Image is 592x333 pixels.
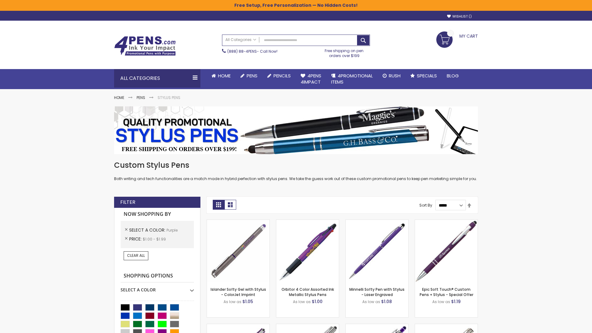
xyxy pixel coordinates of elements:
[415,324,478,329] a: Tres-Chic Touch Pen - Standard Laser-Purple
[158,95,180,100] strong: Stylus Pens
[405,69,442,83] a: Specials
[227,49,277,54] span: - Call Now!
[242,298,253,305] span: $1.05
[207,69,236,83] a: Home
[166,228,178,233] span: Purple
[362,299,380,304] span: As low as
[276,324,339,329] a: Tres-Chic with Stylus Metal Pen - Standard Laser-Purple
[114,69,200,88] div: All Categories
[114,95,124,100] a: Home
[419,203,432,208] label: Sort By
[207,324,269,329] a: Avendale Velvet Touch Stylus Gel Pen-Purple
[381,298,392,305] span: $1.08
[282,287,334,297] a: Orbitor 4 Color Assorted Ink Metallic Stylus Pens
[121,208,194,221] strong: Now Shopping by
[346,220,408,225] a: Minnelli Softy Pen with Stylus - Laser Engraved-Purple
[346,220,408,282] img: Minnelli Softy Pen with Stylus - Laser Engraved-Purple
[114,160,478,170] h1: Custom Stylus Pens
[417,72,437,79] span: Specials
[432,299,450,304] span: As low as
[420,287,473,297] a: Epic Soft Touch® Custom Pens + Stylus - Special Offer
[129,227,166,233] span: Select A Color
[389,72,401,79] span: Rush
[326,69,378,89] a: 4PROMOTIONALITEMS
[276,220,339,225] a: Orbitor 4 Color Assorted Ink Metallic Stylus Pens-Purple
[124,251,148,260] a: Clear All
[415,220,478,282] img: 4P-MS8B-Purple
[129,236,143,242] span: Price
[207,220,269,225] a: Islander Softy Gel with Stylus - ColorJet Imprint-Purple
[296,69,326,89] a: 4Pens4impact
[415,220,478,225] a: 4P-MS8B-Purple
[301,72,321,85] span: 4Pens 4impact
[114,36,176,56] img: 4Pens Custom Pens and Promotional Products
[276,220,339,282] img: Orbitor 4 Color Assorted Ink Metallic Stylus Pens-Purple
[331,72,373,85] span: 4PROMOTIONAL ITEMS
[211,287,266,297] a: Islander Softy Gel with Stylus - ColorJet Imprint
[346,324,408,329] a: Phoenix Softy with Stylus Pen - Laser-Purple
[378,69,405,83] a: Rush
[218,72,231,79] span: Home
[319,46,370,58] div: Free shipping on pen orders over $199
[447,72,459,79] span: Blog
[120,199,135,206] strong: Filter
[121,282,194,293] div: Select A Color
[227,49,257,54] a: (888) 88-4PENS
[114,106,478,154] img: Stylus Pens
[224,299,241,304] span: As low as
[262,69,296,83] a: Pencils
[273,72,291,79] span: Pencils
[236,69,262,83] a: Pens
[121,269,194,283] strong: Shopping Options
[225,37,256,42] span: All Categories
[349,287,405,297] a: Minnelli Softy Pen with Stylus - Laser Engraved
[442,69,464,83] a: Blog
[222,35,259,45] a: All Categories
[447,14,472,19] a: Wishlist
[143,236,166,242] span: $1.00 - $1.99
[114,160,478,182] div: Both writing and tech functionalities are a match made in hybrid perfection with stylus pens. We ...
[293,299,311,304] span: As low as
[451,298,461,305] span: $1.19
[127,253,145,258] span: Clear All
[213,200,224,210] strong: Grid
[137,95,145,100] a: Pens
[207,220,269,282] img: Islander Softy Gel with Stylus - ColorJet Imprint-Purple
[312,298,323,305] span: $1.00
[247,72,257,79] span: Pens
